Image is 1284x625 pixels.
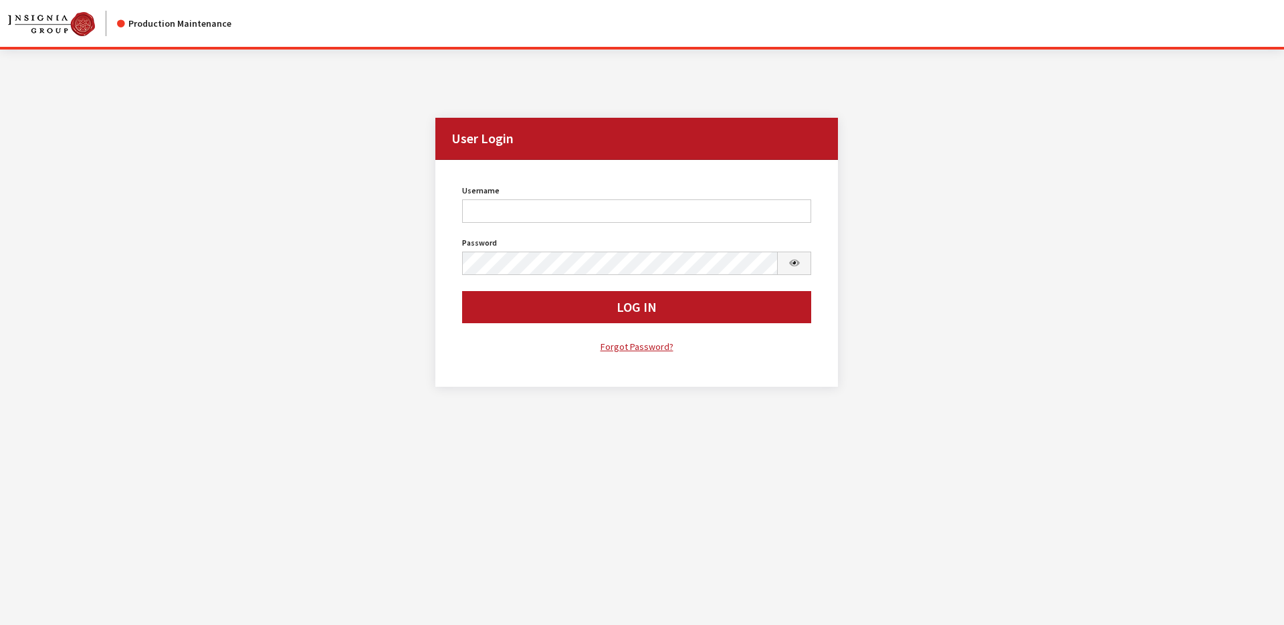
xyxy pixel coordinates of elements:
h2: User Login [435,118,839,160]
a: Insignia Group logo [8,11,117,36]
div: Production Maintenance [117,17,231,31]
button: Log In [462,291,812,323]
img: Catalog Maintenance [8,12,95,36]
a: Forgot Password? [462,339,812,355]
label: Password [462,237,497,249]
button: Show Password [777,252,812,275]
label: Username [462,185,500,197]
